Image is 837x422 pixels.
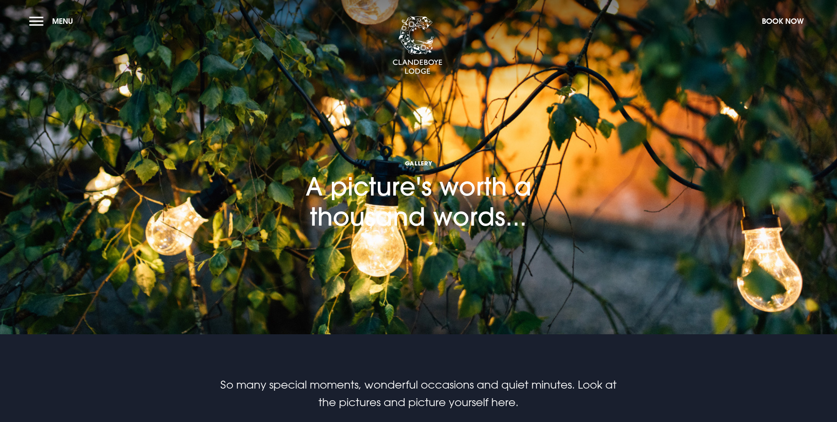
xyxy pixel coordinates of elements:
[252,107,586,231] h1: A picture's worth a thousand words...
[220,376,617,411] p: So many special moments, wonderful occasions and quiet minutes. Look at the pictures and picture ...
[392,16,443,75] img: Clandeboye Lodge
[758,12,808,30] button: Book Now
[52,16,73,26] span: Menu
[252,159,586,167] span: Gallery
[29,12,77,30] button: Menu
